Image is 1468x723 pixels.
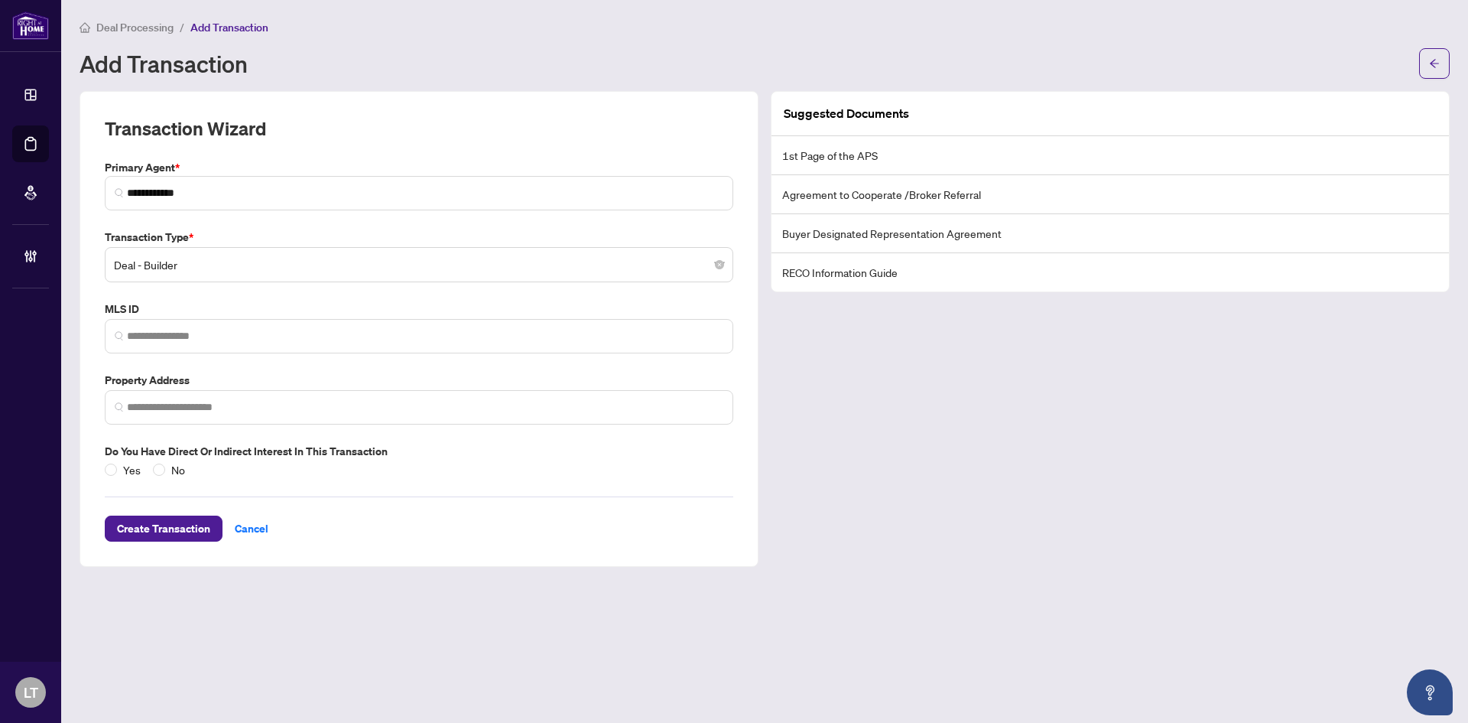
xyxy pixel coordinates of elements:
[80,51,248,76] h1: Add Transaction
[784,104,909,123] article: Suggested Documents
[12,11,49,40] img: logo
[771,253,1449,291] li: RECO Information Guide
[105,229,733,246] label: Transaction Type
[771,136,1449,175] li: 1st Page of the APS
[771,175,1449,214] li: Agreement to Cooperate /Broker Referral
[115,402,124,412] img: search_icon
[105,516,222,542] button: Create Transaction
[180,18,184,36] li: /
[115,188,124,197] img: search_icon
[96,21,174,34] span: Deal Processing
[235,516,268,541] span: Cancel
[80,22,90,33] span: home
[117,516,210,541] span: Create Transaction
[222,516,281,542] button: Cancel
[165,461,191,478] span: No
[771,214,1449,253] li: Buyer Designated Representation Agreement
[115,331,124,340] img: search_icon
[114,250,724,279] span: Deal - Builder
[24,682,38,703] span: LT
[1429,58,1440,69] span: arrow-left
[105,301,733,318] label: MLS ID
[105,372,733,389] label: Property Address
[105,116,266,141] h2: Transaction Wizard
[190,21,268,34] span: Add Transaction
[105,159,733,176] label: Primary Agent
[715,260,724,269] span: close-circle
[117,461,147,478] span: Yes
[105,443,733,460] label: Do you have direct or indirect interest in this transaction
[1407,669,1453,715] button: Open asap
